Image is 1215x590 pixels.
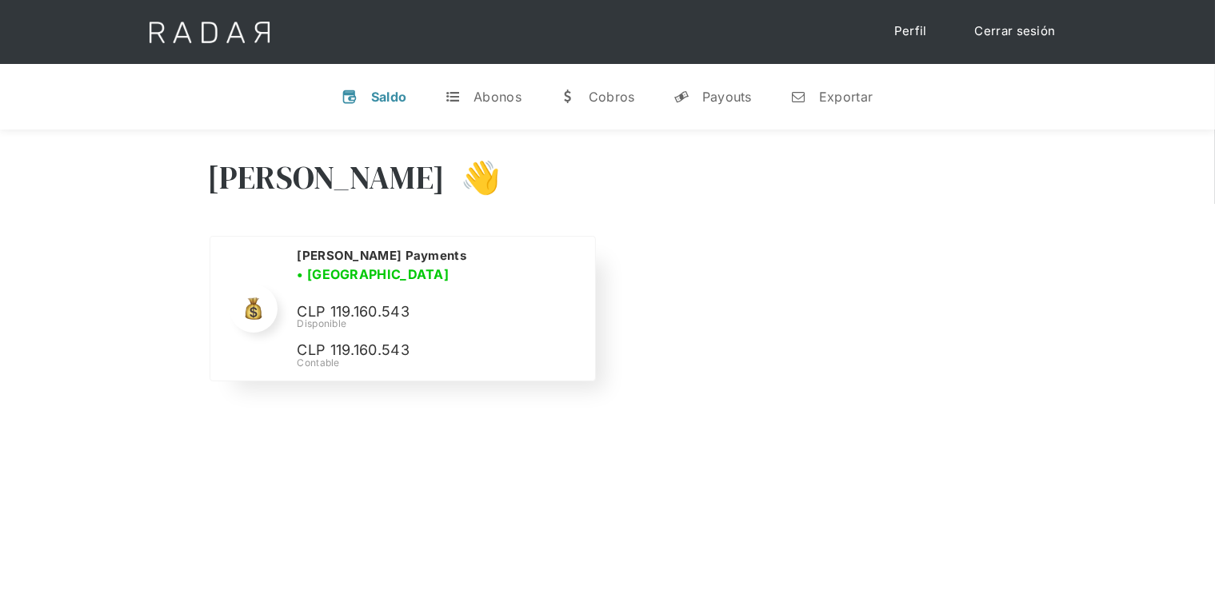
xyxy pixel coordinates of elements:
[297,356,575,370] div: Contable
[342,89,358,105] div: v
[878,16,943,47] a: Perfil
[819,89,873,105] div: Exportar
[673,89,689,105] div: y
[297,265,449,284] h3: • [GEOGRAPHIC_DATA]
[445,89,461,105] div: t
[589,89,635,105] div: Cobros
[560,89,576,105] div: w
[297,317,575,331] div: Disponible
[790,89,806,105] div: n
[371,89,407,105] div: Saldo
[445,157,501,197] h3: 👋
[297,339,537,362] p: CLP 119.160.543
[297,248,466,264] h2: [PERSON_NAME] Payments
[702,89,752,105] div: Payouts
[208,157,446,197] h3: [PERSON_NAME]
[297,301,537,324] p: CLP 119.160.543
[959,16,1072,47] a: Cerrar sesión
[474,89,522,105] div: Abonos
